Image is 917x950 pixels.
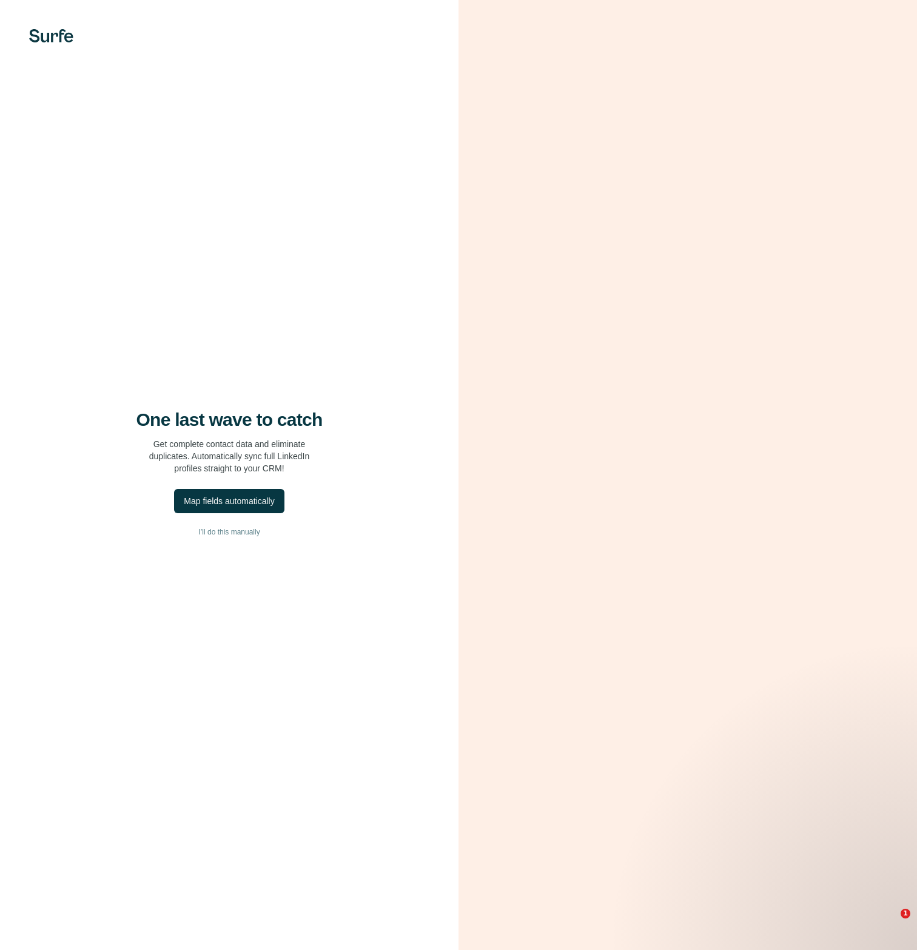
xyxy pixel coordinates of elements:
[24,523,434,541] button: I’ll do this manually
[876,909,905,938] iframe: Intercom live chat
[901,909,910,918] span: 1
[198,527,260,537] span: I’ll do this manually
[184,495,274,507] div: Map fields automatically
[136,409,323,431] h4: One last wave to catch
[149,438,310,474] p: Get complete contact data and eliminate duplicates. Automatically sync full LinkedIn profiles str...
[174,489,284,513] button: Map fields automatically
[29,29,73,42] img: Surfe's logo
